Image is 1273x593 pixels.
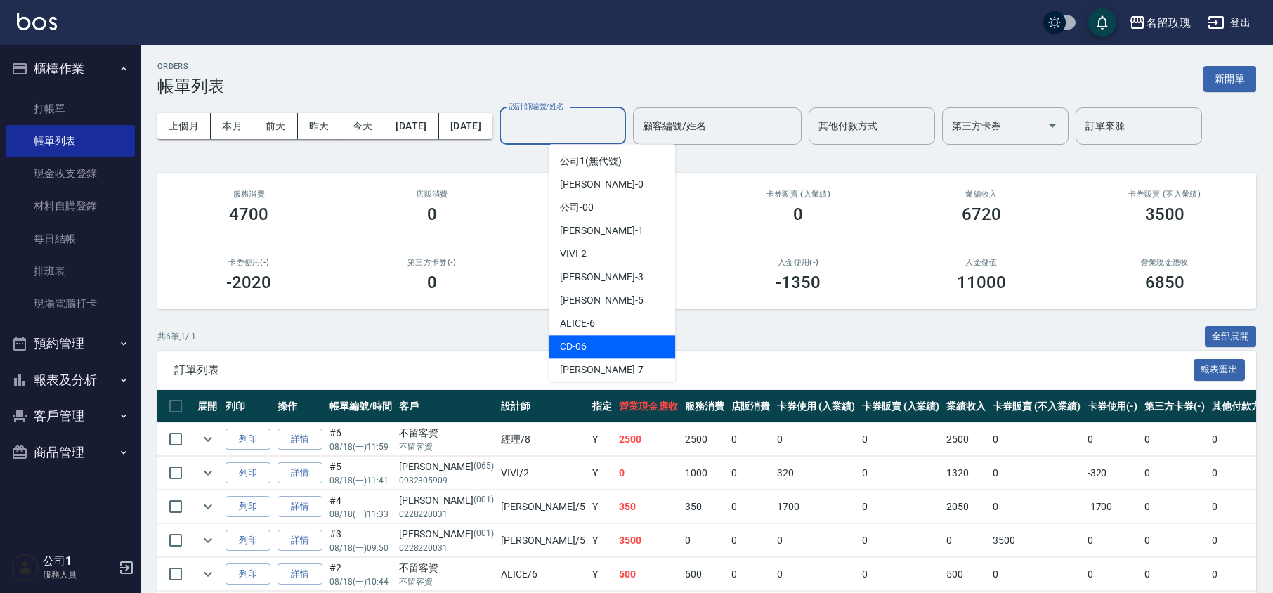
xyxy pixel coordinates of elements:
p: 08/18 (一) 10:44 [329,575,392,588]
td: 0 [943,524,989,557]
h3: -1350 [776,273,821,292]
td: 0 [1084,558,1142,591]
td: Y [589,558,615,591]
p: (001) [474,493,494,508]
div: 不留客資 [399,426,494,441]
h2: 其他付款方式(-) [540,258,690,267]
h2: 店販消費 [358,190,507,199]
td: 0 [728,558,774,591]
td: 0 [859,490,944,523]
td: 1000 [681,457,728,490]
td: 0 [728,423,774,456]
th: 卡券使用(-) [1084,390,1142,423]
td: 0 [859,457,944,490]
span: [PERSON_NAME] -1 [560,223,643,238]
h2: 卡券販賣 (入業績) [724,190,873,199]
td: 0 [1084,524,1142,557]
button: expand row [197,429,218,450]
th: 卡券販賣 (入業績) [859,390,944,423]
span: CD -06 [560,339,587,354]
th: 業績收入 [943,390,989,423]
h2: 卡券販賣 (不入業績) [1090,190,1239,199]
td: 3500 [989,524,1083,557]
h2: 業績收入 [907,190,1057,199]
td: 0 [1084,423,1142,456]
td: 0 [859,524,944,557]
a: 打帳單 [6,93,135,125]
td: Y [589,524,615,557]
h3: 3500 [1145,204,1184,224]
img: Person [11,554,39,582]
p: 0228220031 [399,508,494,521]
td: [PERSON_NAME] /5 [497,490,589,523]
td: 0 [1141,490,1208,523]
td: 2500 [681,423,728,456]
td: 0 [989,457,1083,490]
a: 材料自購登錄 [6,190,135,222]
div: [PERSON_NAME] [399,460,494,474]
td: 0 [728,490,774,523]
button: expand row [197,496,218,517]
td: 0 [1141,558,1208,591]
button: [DATE] [384,113,438,139]
h3: 11000 [957,273,1006,292]
button: 列印 [226,429,270,450]
td: 0 [681,524,728,557]
td: 350 [681,490,728,523]
a: 排班表 [6,255,135,287]
td: 350 [615,490,681,523]
a: 詳情 [278,462,322,484]
p: 不留客資 [399,575,494,588]
a: 新開單 [1203,72,1256,85]
h3: 帳單列表 [157,77,225,96]
td: #3 [326,524,396,557]
td: 0 [859,558,944,591]
td: 0 [859,423,944,456]
th: 設計師 [497,390,589,423]
button: 全部展開 [1205,326,1257,348]
button: 前天 [254,113,298,139]
td: 0 [1141,457,1208,490]
a: 現金收支登錄 [6,157,135,190]
p: 08/18 (一) 11:41 [329,474,392,487]
button: 名留玫瑰 [1123,8,1196,37]
a: 每日結帳 [6,223,135,255]
td: ALICE /6 [497,558,589,591]
td: #6 [326,423,396,456]
td: 2500 [615,423,681,456]
button: 列印 [226,563,270,585]
button: 登出 [1202,10,1256,36]
h2: ORDERS [157,62,225,71]
p: (065) [474,460,494,474]
button: expand row [197,462,218,483]
td: 1700 [773,490,859,523]
a: 現場電腦打卡 [6,287,135,320]
td: 1320 [943,457,989,490]
td: 0 [773,558,859,591]
td: -1700 [1084,490,1142,523]
button: save [1088,8,1116,37]
h2: 入金儲值 [907,258,1057,267]
p: 0228220031 [399,542,494,554]
a: 報表匯出 [1194,363,1246,376]
button: expand row [197,563,218,585]
h3: 0 [793,204,803,224]
td: 0 [728,524,774,557]
td: Y [589,490,615,523]
div: 不留客資 [399,561,494,575]
p: 不留客資 [399,441,494,453]
span: ALICE -6 [560,316,595,331]
td: 0 [989,490,1083,523]
h3: 4700 [229,204,268,224]
td: 500 [943,558,989,591]
td: #5 [326,457,396,490]
button: 上個月 [157,113,211,139]
span: [PERSON_NAME] -0 [560,177,643,192]
a: 詳情 [278,496,322,518]
button: 新開單 [1203,66,1256,92]
button: 報表及分析 [6,362,135,398]
p: 08/18 (一) 11:59 [329,441,392,453]
td: 0 [989,423,1083,456]
div: 名留玫瑰 [1146,14,1191,32]
button: 昨天 [298,113,341,139]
